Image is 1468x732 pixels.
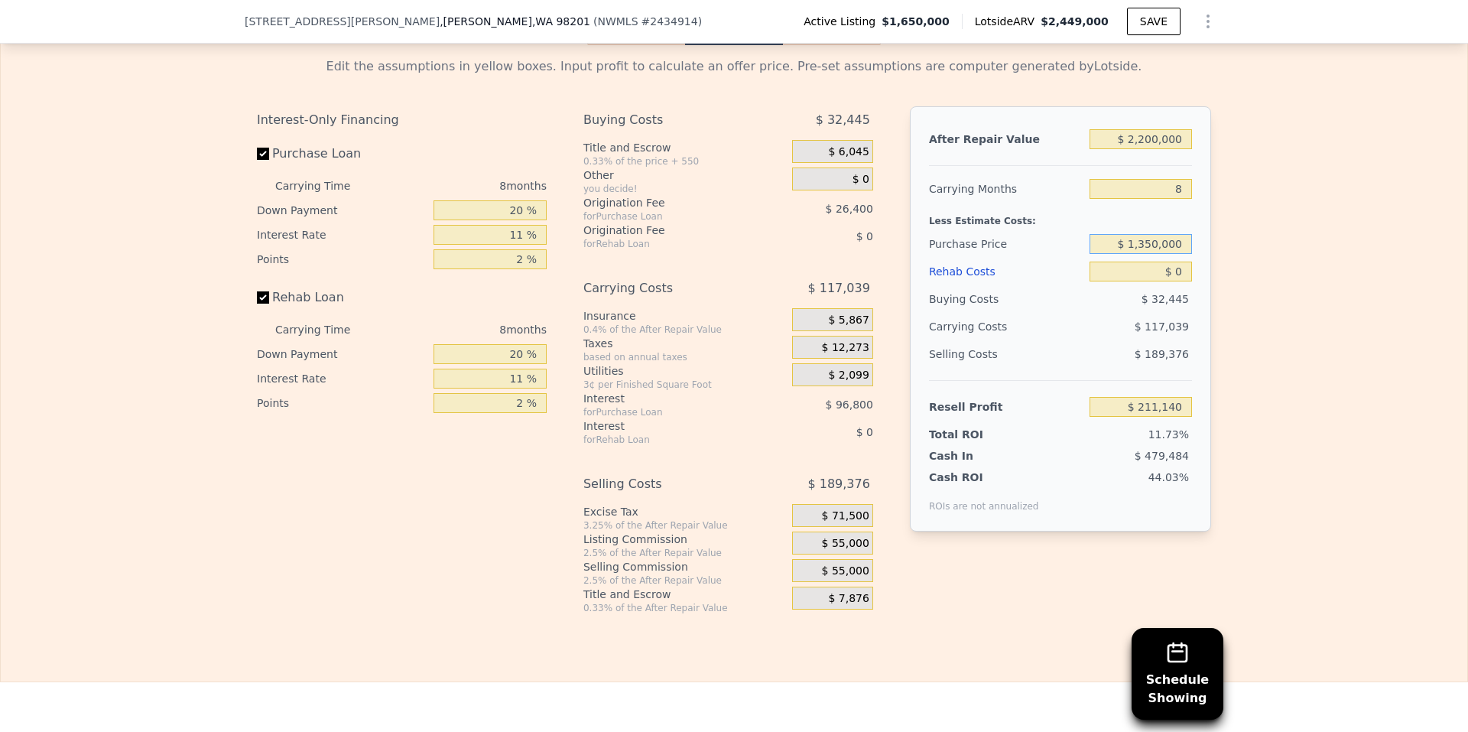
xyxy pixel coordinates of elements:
[583,223,754,238] div: Origination Fee
[929,485,1039,512] div: ROIs are not annualized
[583,195,754,210] div: Origination Fee
[828,314,869,327] span: $ 5,867
[583,406,754,418] div: for Purchase Loan
[1193,6,1223,37] button: Show Options
[257,57,1211,76] div: Edit the assumptions in yellow boxes. Input profit to calculate an offer price. Pre-set assumptio...
[257,106,547,134] div: Interest-Only Financing
[807,470,869,498] span: $ 189,376
[583,336,786,351] div: Taxes
[1135,320,1189,333] span: $ 117,039
[929,340,1083,368] div: Selling Costs
[275,317,375,342] div: Carrying Time
[583,363,786,379] div: Utilities
[257,366,427,391] div: Interest Rate
[828,369,869,382] span: $ 2,099
[822,564,869,578] span: $ 55,000
[257,284,427,311] label: Rehab Loan
[929,448,1025,464] div: Cash In
[929,393,1083,421] div: Resell Profit
[257,291,269,304] input: Rehab Loan
[856,426,873,438] span: $ 0
[583,504,786,519] div: Excise Tax
[929,285,1083,313] div: Buying Costs
[583,547,786,559] div: 2.5% of the After Repair Value
[856,230,873,242] span: $ 0
[381,317,547,342] div: 8 months
[583,391,754,406] div: Interest
[929,313,1025,340] div: Carrying Costs
[822,341,869,355] span: $ 12,273
[826,399,873,411] span: $ 96,800
[583,519,786,532] div: 3.25% of the After Repair Value
[1142,293,1189,305] span: $ 32,445
[929,175,1083,203] div: Carrying Months
[381,174,547,198] div: 8 months
[804,14,882,29] span: Active Listing
[583,351,786,363] div: based on annual taxes
[583,602,786,614] div: 0.33% of the After Repair Value
[583,308,786,324] div: Insurance
[929,470,1039,485] div: Cash ROI
[532,15,590,28] span: , WA 98201
[929,203,1192,230] div: Less Estimate Costs:
[828,145,869,159] span: $ 6,045
[882,14,950,29] span: $1,650,000
[597,15,638,28] span: NWMLS
[257,223,427,247] div: Interest Rate
[583,210,754,223] div: for Purchase Loan
[853,173,869,187] span: $ 0
[583,275,754,302] div: Carrying Costs
[1135,348,1189,360] span: $ 189,376
[583,183,786,195] div: you decide!
[1148,471,1189,483] span: 44.03%
[593,14,702,29] div: ( )
[929,230,1083,258] div: Purchase Price
[822,537,869,551] span: $ 55,000
[1127,8,1181,35] button: SAVE
[257,247,427,272] div: Points
[583,574,786,587] div: 2.5% of the After Repair Value
[257,391,427,415] div: Points
[583,434,754,446] div: for Rehab Loan
[583,155,786,168] div: 0.33% of the price + 550
[975,14,1041,29] span: Lotside ARV
[275,174,375,198] div: Carrying Time
[583,418,754,434] div: Interest
[929,258,1083,285] div: Rehab Costs
[583,470,754,498] div: Selling Costs
[816,106,870,134] span: $ 32,445
[583,238,754,250] div: for Rehab Loan
[583,587,786,602] div: Title and Escrow
[1041,15,1109,28] span: $2,449,000
[583,379,786,391] div: 3¢ per Finished Square Foot
[257,140,427,168] label: Purchase Loan
[929,427,1025,442] div: Total ROI
[1132,628,1223,720] button: ScheduleShowing
[826,203,873,215] span: $ 26,400
[583,324,786,336] div: 0.4% of the After Repair Value
[245,14,440,29] span: [STREET_ADDRESS][PERSON_NAME]
[583,559,786,574] div: Selling Commission
[1135,450,1189,462] span: $ 479,484
[929,125,1083,153] div: After Repair Value
[583,532,786,547] div: Listing Commission
[641,15,698,28] span: # 2434914
[257,148,269,160] input: Purchase Loan
[440,14,590,29] span: , [PERSON_NAME]
[807,275,869,302] span: $ 117,039
[257,198,427,223] div: Down Payment
[583,106,754,134] div: Buying Costs
[822,509,869,523] span: $ 71,500
[583,140,786,155] div: Title and Escrow
[257,342,427,366] div: Down Payment
[828,592,869,606] span: $ 7,876
[1148,428,1189,441] span: 11.73%
[583,168,786,183] div: Other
